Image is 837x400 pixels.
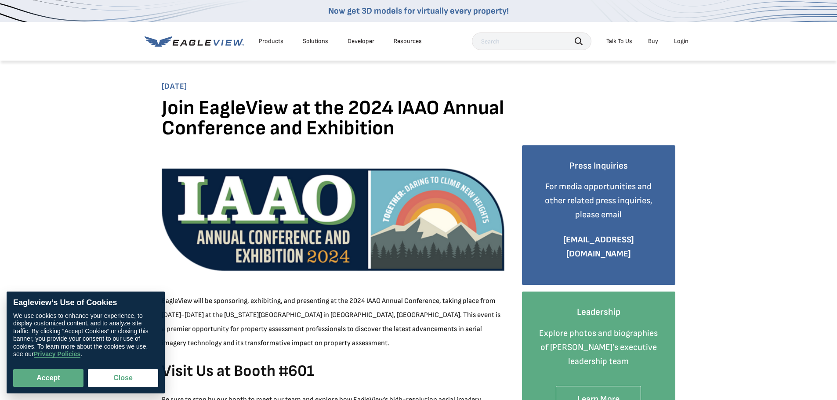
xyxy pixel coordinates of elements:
input: Search [472,32,591,50]
div: Login [674,37,688,45]
button: Close [88,369,158,387]
div: Eagleview’s Use of Cookies [13,298,158,308]
h1: Join EagleView at the 2024 IAAO Annual Conference and Exhibition [162,98,504,145]
div: Solutions [303,37,328,45]
a: Developer [348,37,374,45]
div: Resources [394,37,422,45]
div: Talk To Us [606,37,632,45]
p: Explore photos and biographies of [PERSON_NAME]’s executive leadership team [535,326,663,368]
p: EagleView will be sponsoring, exhibiting, and presenting at the 2024 IAAO Annual Conference, taki... [162,294,504,350]
a: Buy [648,37,658,45]
p: For media opportunities and other related press inquiries, please email [535,180,663,222]
a: Now get 3D models for virtually every property! [328,6,509,16]
h4: Leadership [535,305,663,320]
div: We use cookies to enhance your experience, to display customized content, and to analyze site tra... [13,312,158,358]
button: Accept [13,369,83,387]
span: [DATE] [162,82,676,92]
strong: Visit Us at Booth #601 [162,362,314,381]
a: [EMAIL_ADDRESS][DOMAIN_NAME] [563,234,634,259]
h4: Press Inquiries [535,159,663,173]
div: Products [259,37,283,45]
a: Privacy Policies [34,351,81,358]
